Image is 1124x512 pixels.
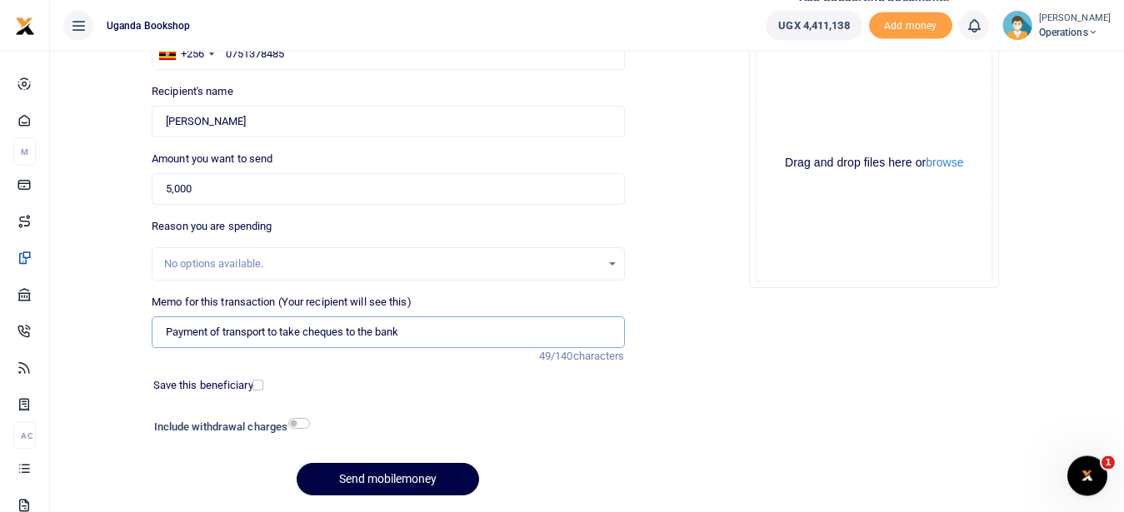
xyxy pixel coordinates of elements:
[15,18,35,31] a: logo-small logo-large logo-large
[152,39,219,69] div: Uganda: +256
[1067,455,1107,495] iframe: Intercom live chat
[573,350,625,362] span: characters
[152,316,624,348] input: Enter extra information
[164,256,600,272] div: No options available.
[1102,455,1115,469] span: 1
[181,46,204,62] div: +256
[757,155,992,171] div: Drag and drop files here or
[13,137,36,165] li: M
[153,377,253,394] label: Save this beneficiary
[869,17,952,30] a: Add money
[152,173,624,205] input: UGX
[539,350,573,362] span: 49/140
[152,83,233,100] label: Recipient's name
[1002,10,1111,40] a: profile-user [PERSON_NAME] Operations
[152,106,624,137] input: Loading name...
[766,10,862,40] a: UGX 4,411,138
[154,420,302,434] h6: Include withdrawal charges
[1039,11,1111,25] small: [PERSON_NAME]
[152,151,272,167] label: Amount you want to send
[152,38,624,70] input: Enter phone number
[869,12,952,39] span: Add money
[759,10,868,40] li: Wallet ballance
[13,421,36,449] li: Ac
[152,218,272,235] label: Reason you are spending
[152,294,412,311] label: Memo for this transaction (Your recipient will see this)
[1039,24,1111,39] span: Operations
[869,12,952,39] li: Toup your wallet
[1002,10,1032,40] img: profile-user
[749,38,999,288] div: File Uploader
[297,463,479,495] button: Send mobilemoney
[926,157,963,168] button: browse
[100,17,197,32] span: Uganda bookshop
[778,17,849,33] span: UGX 4,411,138
[15,16,35,36] img: logo-small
